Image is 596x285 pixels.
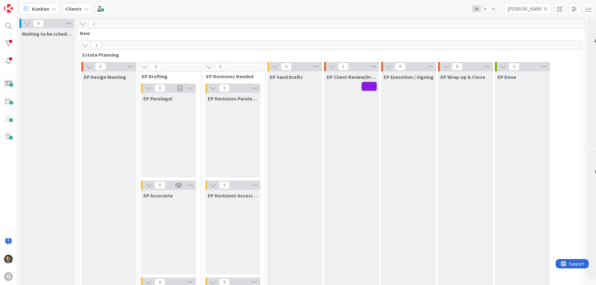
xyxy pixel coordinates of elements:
b: Clients [65,6,82,12]
span: 2 [89,20,99,28]
span: 1 [91,42,102,49]
span: 3x [489,6,497,12]
span: EP Revisions Paralegal [208,95,258,102]
span: EP Associate [143,192,173,199]
span: 0 [452,63,462,70]
span: 1 [338,63,349,70]
span: 0 [395,63,405,70]
span: 0 [215,63,226,71]
span: 0 [219,84,230,92]
span: EP Client Review/Draft Review Meeting [327,74,377,80]
img: CG [4,255,13,263]
span: 0 [155,84,165,92]
span: 0 [95,63,106,70]
span: 0 [150,63,161,71]
span: EP Revisions Associate [208,192,258,199]
span: EP Done [497,74,516,80]
span: EP Drafting [142,73,193,79]
span: 2x [481,6,489,12]
span: Waiting to be scheduled [22,31,72,37]
span: 1x [472,6,481,12]
span: EP Wrap-up & Close [441,74,485,80]
span: EP Paralegal [143,95,172,102]
img: Visit kanbanzone.com [4,4,13,13]
div: G [4,272,13,281]
span: 0 [281,63,292,70]
input: Quick Filter... [504,3,551,14]
span: New [80,30,577,36]
span: EP Execution / Signing [384,74,434,80]
span: EP Revisions Needed [206,73,257,79]
span: 0 [509,63,519,70]
span: Support [13,1,28,8]
span: EP Design Meeting [84,74,126,80]
span: EP Send Drafts [270,74,303,80]
span: Kanban [32,5,49,13]
span: 0 [219,181,230,189]
span: Estate Planning [82,52,574,58]
span: 0 [155,181,165,189]
span: 0 [33,20,44,27]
